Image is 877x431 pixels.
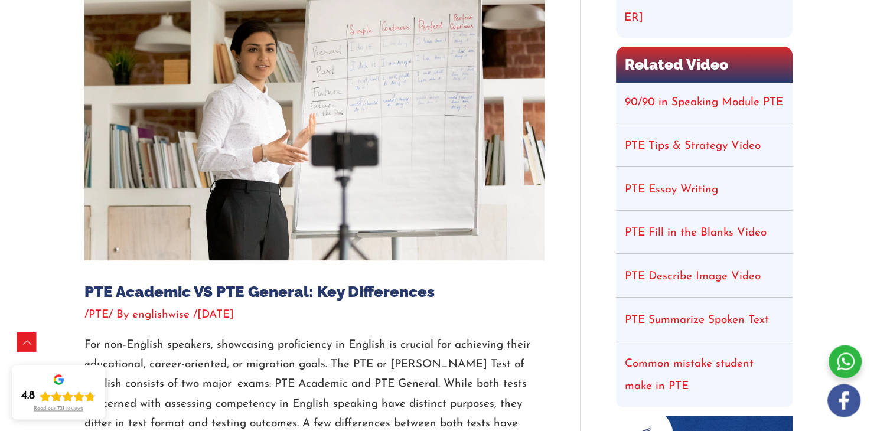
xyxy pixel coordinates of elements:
a: 90/90 in Speaking Module PTE [625,97,783,108]
span: englishwise [132,309,190,321]
img: white-facebook.png [827,384,860,417]
div: 4.8 [21,389,35,403]
div: Read our 721 reviews [34,406,83,412]
a: PTE Summarize Spoken Text [625,315,769,326]
a: PTE Fill in the Blanks Video [625,227,767,239]
h1: PTE Academic VS PTE General: Key Differences [84,283,545,301]
a: PTE Essay Writing [625,184,718,195]
div: / / By / [84,307,545,324]
a: PTE [89,309,109,321]
a: PTE Tips & Strategy Video [625,141,761,152]
span: [DATE] [197,309,234,321]
a: englishwise [132,309,193,321]
div: Rating: 4.8 out of 5 [21,389,96,403]
h2: Related Video [616,47,793,83]
a: PTE Describe Image Video [625,271,761,282]
a: Common mistake student make in PTE [625,358,754,392]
